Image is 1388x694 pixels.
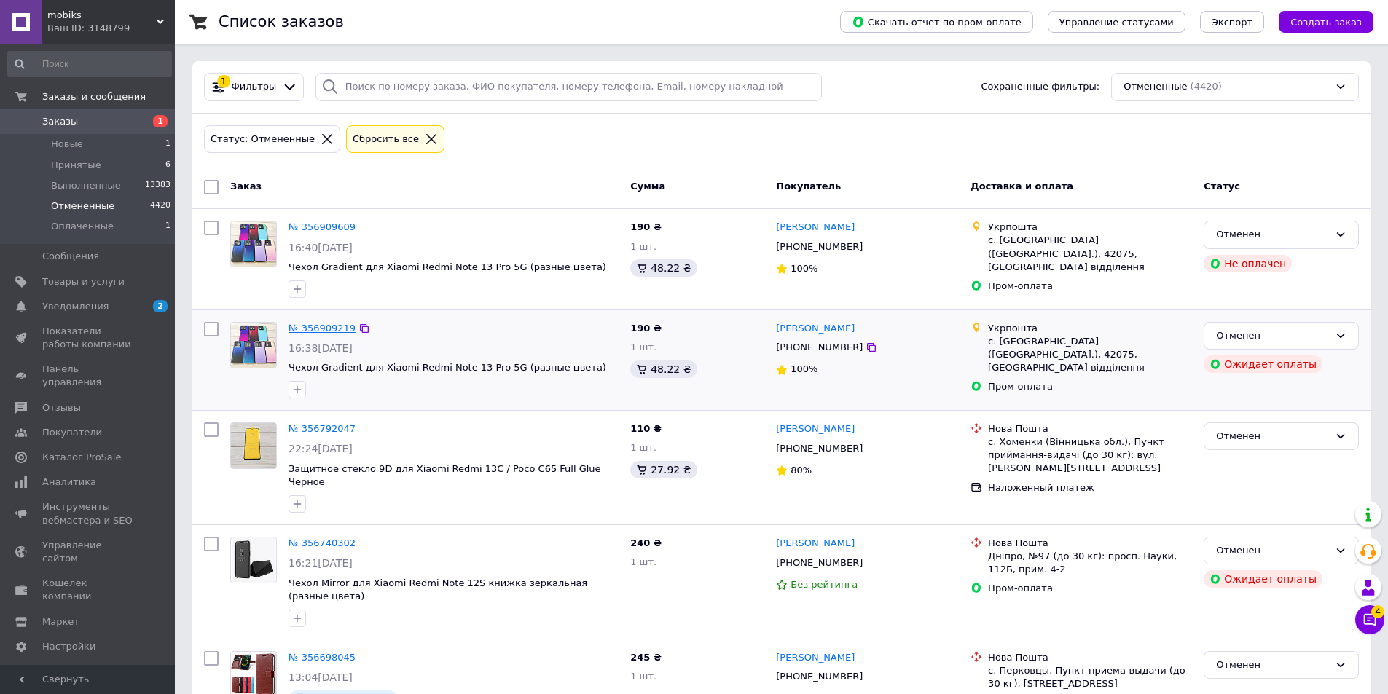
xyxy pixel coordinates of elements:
span: 16:21[DATE] [289,557,353,569]
div: Отменен [1216,227,1329,242]
span: Оплаченные [51,220,114,233]
div: Нова Пошта [988,422,1192,435]
span: Кошелек компании [42,577,135,603]
span: Статус [1204,181,1240,192]
a: Чехол Mirror для Xiaomi Redmi Note 12S книжка зеркальная (разные цвета) [289,577,587,602]
a: [PERSON_NAME] [776,422,855,436]
a: Чехол Gradient для Xiaomi Redmi Note 13 Pro 5G (разные цвета) [289,362,606,373]
span: 1 [165,220,170,233]
span: 6 [165,159,170,172]
span: Доставка и оплата [971,181,1073,192]
div: Пром-оплата [988,280,1192,293]
span: Товары и услуги [42,275,125,288]
span: 1 шт. [630,671,656,682]
div: 48.22 ₴ [630,360,697,378]
span: Фильтры [232,80,277,94]
span: Заказы и сообщения [42,90,146,103]
img: Фото товару [231,323,276,368]
span: 110 ₴ [630,423,662,434]
a: № 356740302 [289,537,356,548]
img: Фото товару [231,221,276,267]
div: Ожидает оплаты [1204,570,1322,588]
a: Чехол Gradient для Xiaomi Redmi Note 13 Pro 5G (разные цвета) [289,261,606,272]
span: Экспорт [1212,17,1252,28]
div: с. Перковцы, Пункт приема-выдачи (до 30 кг), [STREET_ADDRESS] [988,664,1192,690]
div: Пром-оплата [988,582,1192,595]
span: 16:38[DATE] [289,342,353,354]
div: Ожидает оплаты [1204,355,1322,373]
a: [PERSON_NAME] [776,537,855,551]
span: Сохраненные фильтры: [981,80,1099,94]
div: Наложенный платеж [988,481,1192,494]
div: Сбросить все [350,132,422,147]
span: 240 ₴ [630,537,662,548]
span: 16:40[DATE] [289,242,353,253]
span: Покупатели [42,426,102,439]
div: Отменен [1216,658,1329,673]
span: Уведомления [42,300,109,313]
button: Создать заказ [1279,11,1373,33]
span: 100% [791,363,817,374]
div: Нова Пошта [988,651,1192,664]
a: № 356909609 [289,221,356,232]
span: Панель управления [42,363,135,389]
span: 1 [165,138,170,151]
span: 80% [791,465,812,476]
span: Отзывы [42,401,81,414]
h1: Список заказов [219,13,344,31]
div: [PHONE_NUMBER] [773,338,866,357]
span: Каталог ProSale [42,451,121,464]
div: Не оплачен [1204,255,1292,272]
button: Скачать отчет по пром-оплате [840,11,1033,33]
span: 4 [1371,604,1384,618]
span: Создать заказ [1290,17,1362,28]
span: 1 шт. [630,556,656,567]
button: Экспорт [1200,11,1264,33]
div: Ваш ID: 3148799 [47,22,175,35]
div: Отменен [1216,429,1329,444]
div: 48.22 ₴ [630,259,697,277]
span: Настройки [42,640,95,653]
span: Инструменты вебмастера и SEO [42,500,135,527]
span: Заказ [230,181,262,192]
div: Отменен [1216,543,1329,559]
span: Маркет [42,615,79,628]
div: 27.92 ₴ [630,461,697,478]
span: 245 ₴ [630,652,662,663]
a: Фото товару [230,422,277,469]
span: Защитное стекло 9D для Xiaomi Redmi 13С / Poco C65 Full Glue Черное [289,463,601,488]
span: mobiks [47,9,157,22]
button: Чат с покупателем4 [1355,605,1384,634]
span: Управление сайтом [42,539,135,565]
span: 1 шт. [630,342,656,352]
span: Отмененные [51,200,114,213]
span: 190 ₴ [630,323,662,334]
img: Фото товару [231,423,276,468]
a: Фото товару [230,537,277,583]
div: Нова Пошта [988,537,1192,550]
span: Покупатель [776,181,841,192]
a: Фото товару [230,322,277,368]
a: № 356792047 [289,423,356,434]
a: Фото товару [230,221,277,267]
span: Новые [51,138,83,151]
a: № 356698045 [289,652,356,663]
div: [PHONE_NUMBER] [773,439,866,458]
span: 100% [791,263,817,274]
div: [PHONE_NUMBER] [773,553,866,572]
div: [PHONE_NUMBER] [773,667,866,686]
input: Поиск [7,51,172,77]
span: Отмененные [1124,80,1187,94]
input: Поиск по номеру заказа, ФИО покупателя, номеру телефона, Email, номеру накладной [315,73,823,101]
img: Фото товару [232,537,276,583]
span: Принятые [51,159,101,172]
span: (4420) [1191,81,1222,92]
a: [PERSON_NAME] [776,221,855,234]
div: с. [GEOGRAPHIC_DATA] ([GEOGRAPHIC_DATA].), 42075, [GEOGRAPHIC_DATA] відділення [988,234,1192,274]
span: Выполненные [51,179,121,192]
span: Аналитика [42,476,96,489]
span: 13383 [145,179,170,192]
